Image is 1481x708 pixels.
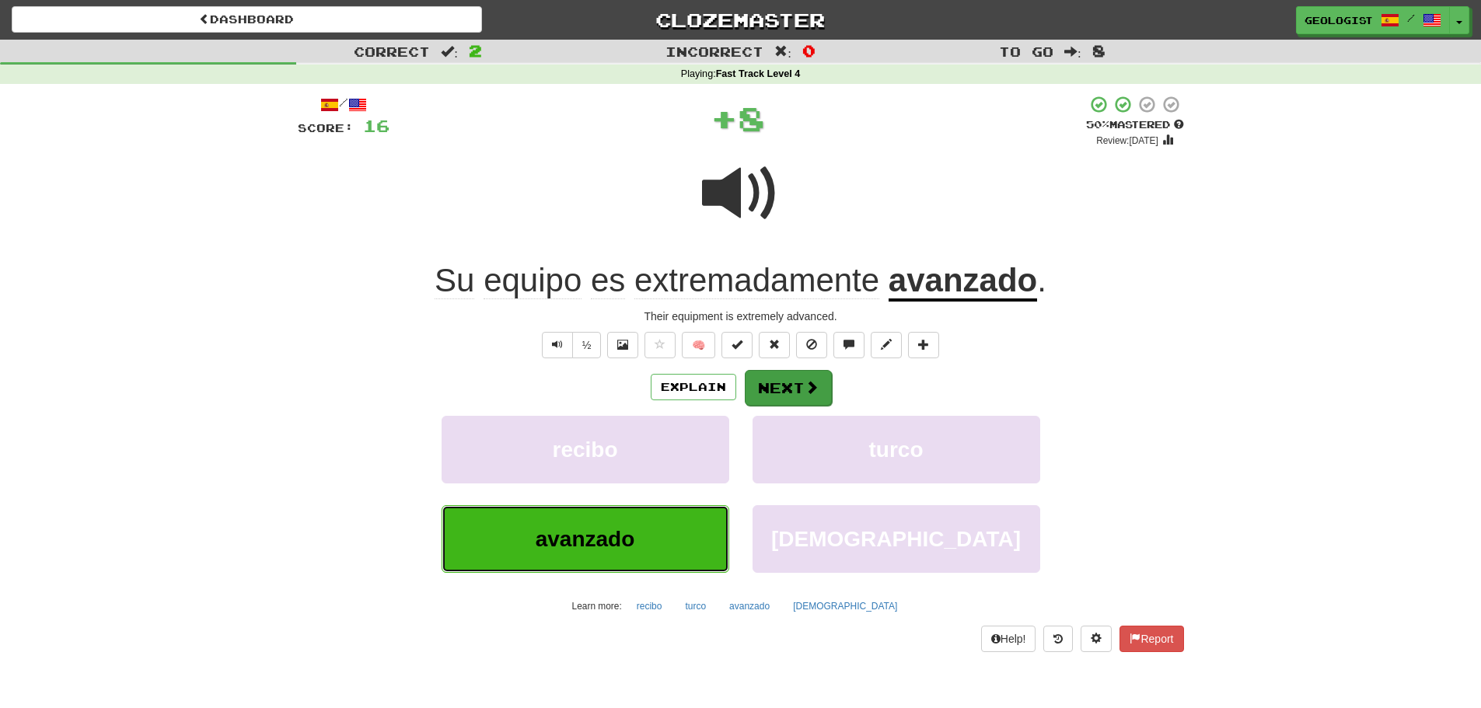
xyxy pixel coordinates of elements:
button: avanzado [721,595,778,618]
span: 50 % [1086,118,1109,131]
a: Dashboard [12,6,482,33]
u: avanzado [889,262,1037,302]
span: turco [869,438,924,462]
button: recibo [442,416,729,483]
button: Ignore sentence (alt+i) [796,332,827,358]
div: Text-to-speech controls [539,332,602,358]
span: 2 [469,41,482,60]
span: : [1064,45,1081,58]
button: ½ [572,332,602,358]
span: avanzado [536,527,635,551]
button: 🧠 [682,332,715,358]
span: To go [999,44,1053,59]
span: recibo [552,438,617,462]
button: Reset to 0% Mastered (alt+r) [759,332,790,358]
a: Clozemaster [505,6,976,33]
div: Their equipment is extremely advanced. [298,309,1184,324]
span: Incorrect [665,44,763,59]
button: [DEMOGRAPHIC_DATA] [753,505,1040,573]
span: : [774,45,791,58]
button: Round history (alt+y) [1043,626,1073,652]
div: Mastered [1086,118,1184,132]
span: extremadamente [634,262,879,299]
span: Score: [298,121,354,134]
button: recibo [628,595,671,618]
strong: Fast Track Level 4 [716,68,801,79]
button: Edit sentence (alt+d) [871,332,902,358]
button: turco [753,416,1040,483]
button: Add to collection (alt+a) [908,332,939,358]
button: Report [1119,626,1183,652]
button: Next [745,370,832,406]
small: Review: [DATE] [1096,135,1158,146]
span: : [441,45,458,58]
div: / [298,95,389,114]
button: Set this sentence to 100% Mastered (alt+m) [721,332,753,358]
small: Learn more: [572,601,622,612]
button: Show image (alt+x) [607,332,638,358]
span: + [711,95,738,141]
a: Geologist / [1296,6,1450,34]
span: . [1037,262,1046,298]
button: Explain [651,374,736,400]
span: Su [435,262,474,299]
button: avanzado [442,505,729,573]
span: 16 [363,116,389,135]
span: [DEMOGRAPHIC_DATA] [771,527,1021,551]
span: 8 [1092,41,1106,60]
button: Play sentence audio (ctl+space) [542,332,573,358]
button: Discuss sentence (alt+u) [833,332,864,358]
button: Favorite sentence (alt+f) [644,332,676,358]
span: 8 [738,99,765,138]
span: / [1407,12,1415,23]
button: Help! [981,626,1036,652]
span: equipo [484,262,582,299]
span: 0 [802,41,816,60]
span: Geologist [1305,13,1373,27]
button: turco [676,595,714,618]
span: Correct [354,44,430,59]
span: es [591,262,625,299]
button: [DEMOGRAPHIC_DATA] [784,595,906,618]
